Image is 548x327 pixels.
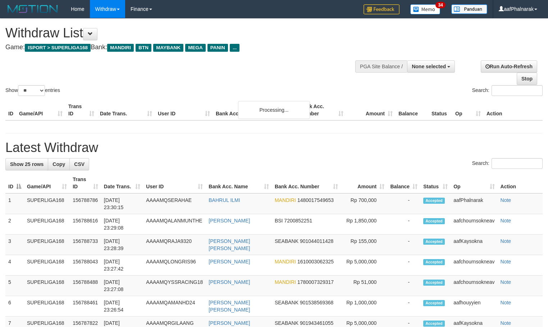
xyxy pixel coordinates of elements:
span: Accepted [423,218,445,224]
span: BTN [136,44,151,52]
a: [PERSON_NAME] [209,259,250,264]
td: 156788733 [70,235,101,255]
td: Rp 155,000 [341,235,388,255]
a: BAHRUL ILMI [209,197,240,203]
th: User ID: activate to sort column ascending [143,173,206,193]
a: [PERSON_NAME] [209,218,250,224]
td: aafhouyyien [451,296,497,317]
td: aafKaysokna [451,235,497,255]
span: MEGA [185,44,206,52]
td: SUPERLIGA168 [24,276,70,296]
a: Note [501,279,511,285]
td: 156788786 [70,193,101,214]
h1: Withdraw List [5,26,358,40]
a: Stop [517,73,537,85]
span: BSI [275,218,283,224]
span: Copy 901943461055 to clipboard [300,320,333,326]
td: aafchournsokneav [451,255,497,276]
div: Processing... [238,101,310,119]
th: Date Trans.: activate to sort column ascending [101,173,143,193]
td: Rp 700,000 [341,193,388,214]
span: Accepted [423,259,445,265]
td: SUPERLIGA168 [24,255,70,276]
td: Rp 1,000,000 [341,296,388,317]
th: Amount: activate to sort column ascending [341,173,388,193]
td: [DATE] 23:27:08 [101,276,143,296]
span: Accepted [423,239,445,245]
td: SUPERLIGA168 [24,193,70,214]
td: 1 [5,193,24,214]
td: 5 [5,276,24,296]
th: Action [498,173,543,193]
td: AAAAMQLONGRIS96 [143,255,206,276]
td: AAAAMQRAJA9320 [143,235,206,255]
td: SUPERLIGA168 [24,296,70,317]
span: MANDIRI [107,44,134,52]
th: Bank Acc. Name [213,100,297,120]
a: [PERSON_NAME] [209,279,250,285]
span: Accepted [423,300,445,306]
span: ... [230,44,239,52]
td: aafPhalnarak [451,193,497,214]
img: panduan.png [451,4,487,14]
th: Bank Acc. Name: activate to sort column ascending [206,173,272,193]
input: Search: [492,158,543,169]
td: Rp 1,850,000 [341,214,388,235]
td: AAAAMQAMANHD24 [143,296,206,317]
span: Copy 1780007329317 to clipboard [297,279,334,285]
td: [DATE] 23:27:42 [101,255,143,276]
span: SEABANK [275,300,298,305]
img: Feedback.jpg [364,4,399,14]
td: - [387,214,420,235]
a: Copy [48,158,70,170]
a: Show 25 rows [5,158,48,170]
a: Note [501,259,511,264]
th: User ID [155,100,213,120]
span: Copy 901044011428 to clipboard [300,238,333,244]
th: Game/API [16,100,65,120]
div: PGA Site Balance / [355,60,407,73]
span: None selected [412,64,446,69]
h4: Game: Bank: [5,44,358,51]
a: Note [501,197,511,203]
td: AAAAMQYSSRACING18 [143,276,206,296]
th: Bank Acc. Number [297,100,346,120]
button: None selected [407,60,455,73]
select: Showentries [18,85,45,96]
td: SUPERLIGA168 [24,235,70,255]
h1: Latest Withdraw [5,141,543,155]
label: Show entries [5,85,60,96]
a: Run Auto-Refresh [481,60,537,73]
th: Action [484,100,543,120]
label: Search: [472,158,543,169]
td: [DATE] 23:28:39 [101,235,143,255]
span: MANDIRI [275,259,296,264]
td: - [387,255,420,276]
span: PANIN [207,44,228,52]
td: aafchournsokneav [451,214,497,235]
span: SEABANK [275,238,298,244]
td: - [387,193,420,214]
span: MANDIRI [275,197,296,203]
td: - [387,296,420,317]
th: ID: activate to sort column descending [5,173,24,193]
a: [PERSON_NAME] [209,320,250,326]
th: Op [452,100,484,120]
span: Copy [52,161,65,167]
a: CSV [69,158,89,170]
th: Op: activate to sort column ascending [451,173,497,193]
td: - [387,276,420,296]
td: 4 [5,255,24,276]
td: 6 [5,296,24,317]
td: Rp 5,000,000 [341,255,388,276]
img: MOTION_logo.png [5,4,60,14]
th: Status: activate to sort column ascending [420,173,451,193]
th: Trans ID: activate to sort column ascending [70,173,101,193]
span: MAYBANK [153,44,183,52]
span: Accepted [423,280,445,286]
span: Accepted [423,321,445,327]
th: Balance [396,100,429,120]
td: 3 [5,235,24,255]
input: Search: [492,85,543,96]
span: SEABANK [275,320,298,326]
